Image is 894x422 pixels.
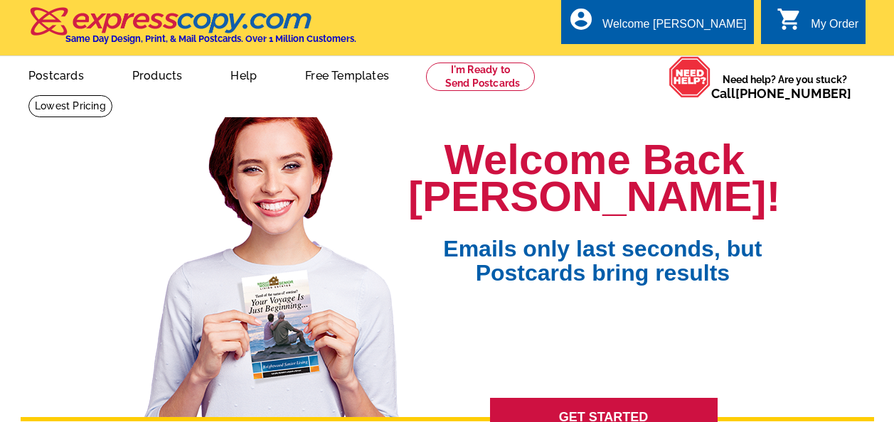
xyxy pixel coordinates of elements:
[568,6,594,32] i: account_circle
[28,17,356,44] a: Same Day Design, Print, & Mail Postcards. Over 1 Million Customers.
[711,72,858,101] span: Need help? Are you stuck?
[408,141,780,215] h1: Welcome Back [PERSON_NAME]!
[669,56,711,98] img: help
[110,58,206,91] a: Products
[711,86,851,101] span: Call
[136,106,408,417] img: welcome-back-logged-in.png
[602,18,746,38] div: Welcome [PERSON_NAME]
[777,16,858,33] a: shopping_cart My Order
[811,18,858,38] div: My Order
[208,58,280,91] a: Help
[777,6,802,32] i: shopping_cart
[6,58,107,91] a: Postcards
[282,58,412,91] a: Free Templates
[735,86,851,101] a: [PHONE_NUMBER]
[65,33,356,44] h4: Same Day Design, Print, & Mail Postcards. Over 1 Million Customers.
[425,215,780,285] span: Emails only last seconds, but Postcards bring results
